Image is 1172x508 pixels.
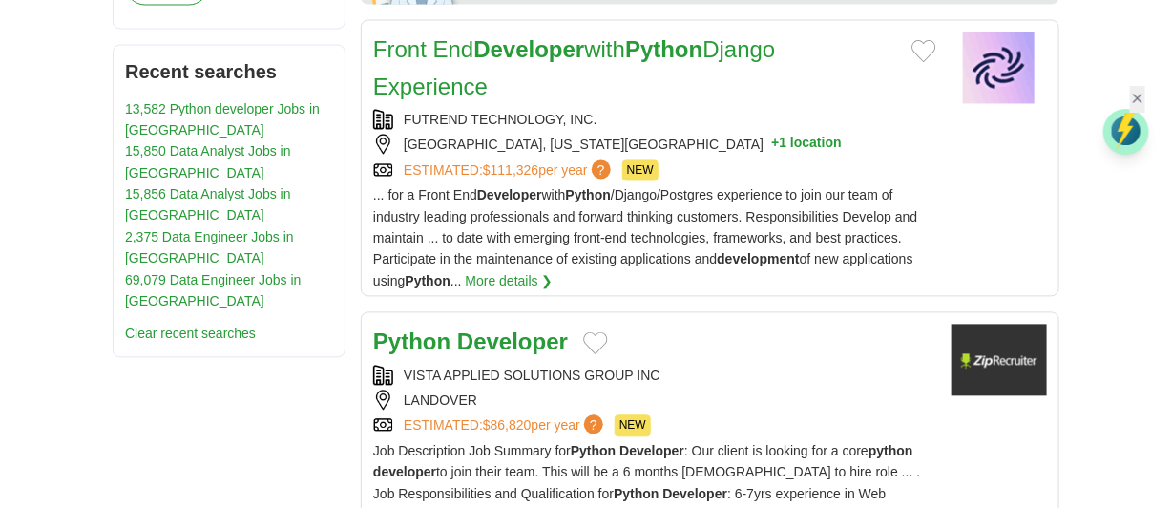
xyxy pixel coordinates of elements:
[952,325,1047,396] img: Company logo
[405,274,450,289] strong: Python
[465,271,553,292] a: More details ❯
[404,415,607,436] a: ESTIMATED:$86,820per year?
[473,37,584,63] strong: Developer
[911,40,936,63] button: Add to favorite jobs
[125,273,301,309] a: 69,079 Data Engineer Jobs in [GEOGRAPHIC_DATA]
[771,135,779,156] span: +
[477,188,542,203] strong: Developer
[869,444,913,459] strong: python
[373,465,436,480] strong: developer
[125,144,291,180] a: 15,850 Data Analyst Jobs in [GEOGRAPHIC_DATA]
[771,135,842,156] button: +1 location
[125,102,320,138] a: 13,582 Python developer Jobs in [GEOGRAPHIC_DATA]
[622,160,659,181] span: NEW
[584,415,603,434] span: ?
[717,252,799,267] strong: development
[125,327,256,342] a: Clear recent searches
[373,366,936,387] div: VISTA APPLIED SOLUTIONS GROUP INC
[952,32,1047,104] img: Company logo
[483,163,538,179] span: $111,326
[566,188,611,203] strong: Python
[373,135,936,156] div: [GEOGRAPHIC_DATA], [US_STATE][GEOGRAPHIC_DATA]
[404,160,615,181] a: ESTIMATED:$111,326per year?
[125,187,291,223] a: 15,856 Data Analyst Jobs in [GEOGRAPHIC_DATA]
[625,37,702,63] strong: Python
[619,444,684,459] strong: Developer
[614,487,659,502] strong: Python
[125,57,333,88] h2: Recent searches
[662,487,727,502] strong: Developer
[125,230,294,266] a: 2,375 Data Engineer Jobs in [GEOGRAPHIC_DATA]
[483,418,532,434] span: $86,820
[373,329,450,355] strong: Python
[373,329,568,355] a: Python Developer
[583,332,608,355] button: Add to favorite jobs
[571,444,616,459] strong: Python
[457,329,568,355] strong: Developer
[592,160,611,180] span: ?
[373,37,776,99] a: Front EndDeveloperwithPythonDjango Experience
[373,188,917,289] span: ... for a Front End with /Django/Postgres experience to join our team of industry leading profess...
[373,391,936,412] div: LANDOVER
[373,110,936,131] div: FUTREND TECHNOLOGY, INC.
[615,415,651,436] span: NEW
